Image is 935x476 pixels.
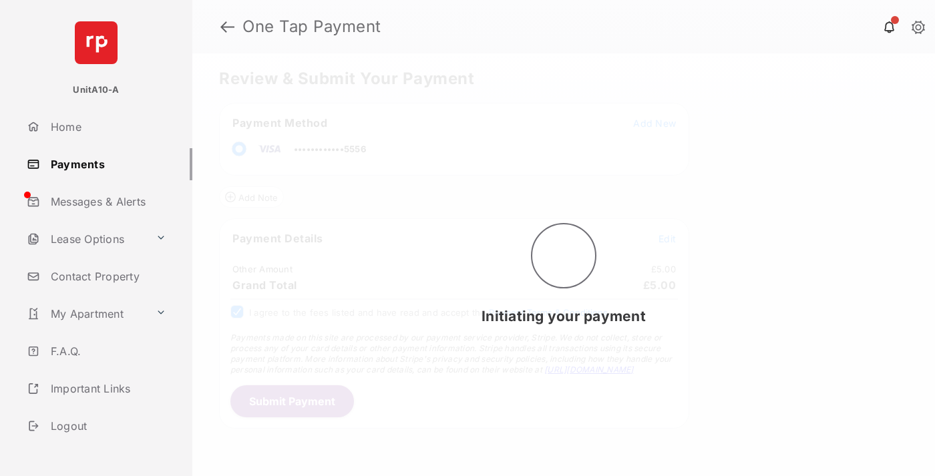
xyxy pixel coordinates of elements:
a: Logout [21,410,192,442]
a: Messages & Alerts [21,186,192,218]
a: Contact Property [21,260,192,292]
p: UnitA10-A [73,83,119,97]
a: F.A.Q. [21,335,192,367]
a: My Apartment [21,298,150,330]
a: Home [21,111,192,143]
a: Important Links [21,373,172,405]
strong: One Tap Payment [242,19,381,35]
img: svg+xml;base64,PHN2ZyB4bWxucz0iaHR0cDovL3d3dy53My5vcmcvMjAwMC9zdmciIHdpZHRoPSI2NCIgaGVpZ2h0PSI2NC... [75,21,118,64]
a: Lease Options [21,223,150,255]
span: Initiating your payment [482,308,646,324]
a: Payments [21,148,192,180]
